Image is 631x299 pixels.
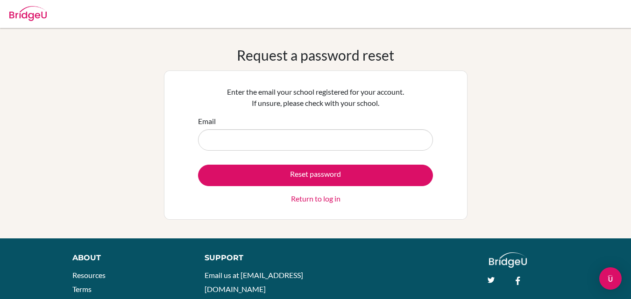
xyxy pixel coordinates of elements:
[291,193,340,204] a: Return to log in
[72,252,184,264] div: About
[198,86,433,109] p: Enter the email your school registered for your account. If unsure, please check with your school.
[9,6,47,21] img: Bridge-U
[489,252,527,268] img: logo_white@2x-f4f0deed5e89b7ecb1c2cc34c3e3d731f90f0f143d5ea2071677605dd97b5244.png
[599,267,622,290] div: Open Intercom Messenger
[72,285,92,293] a: Terms
[198,116,216,127] label: Email
[205,252,306,264] div: Support
[72,271,106,279] a: Resources
[205,271,303,293] a: Email us at [EMAIL_ADDRESS][DOMAIN_NAME]
[237,47,394,63] h1: Request a password reset
[198,165,433,186] button: Reset password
